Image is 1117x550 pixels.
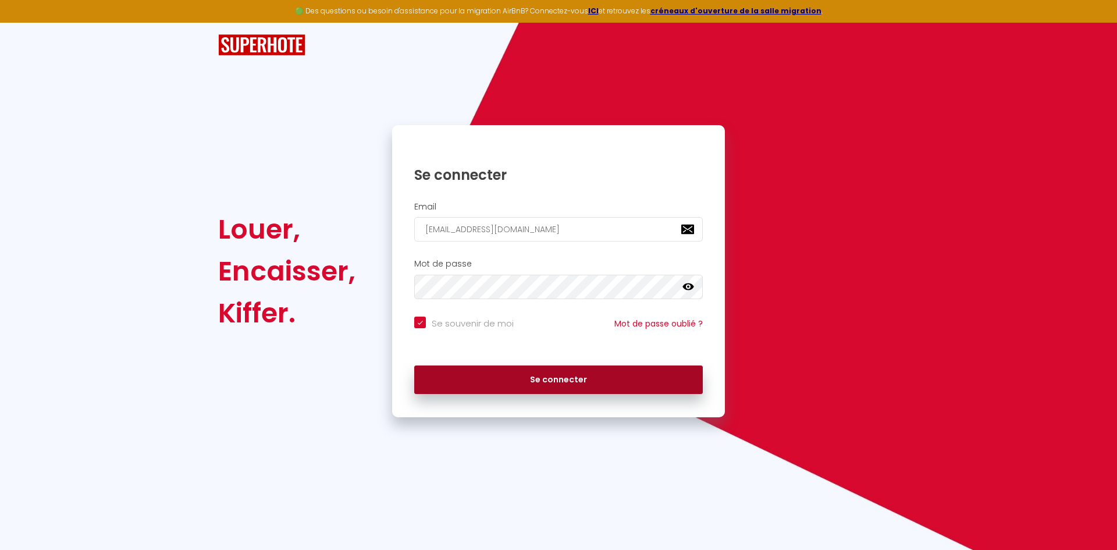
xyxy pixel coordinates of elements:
a: ICI [588,6,599,16]
input: Ton Email [414,217,703,242]
button: Se connecter [414,366,703,395]
h2: Mot de passe [414,259,703,269]
div: Encaisser, [218,250,355,292]
button: Ouvrir le widget de chat LiveChat [9,5,44,40]
a: créneaux d'ouverture de la salle migration [650,6,821,16]
div: Kiffer. [218,292,355,334]
img: SuperHote logo [218,34,305,56]
h2: Email [414,202,703,212]
a: Mot de passe oublié ? [614,318,703,329]
h1: Se connecter [414,166,703,184]
div: Louer, [218,208,355,250]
